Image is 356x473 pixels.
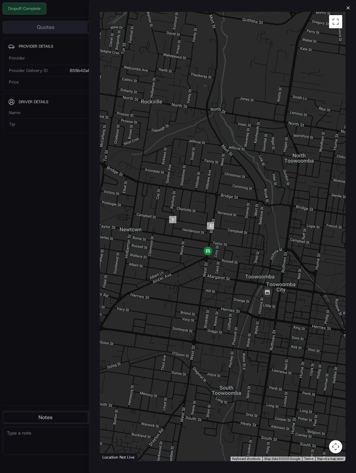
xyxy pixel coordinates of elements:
div: 1 [169,216,176,223]
a: Terms (opens in new tab) [304,457,313,461]
div: 2 [207,222,214,229]
button: Keyboard shortcuts [232,457,260,461]
button: Toggle fullscreen view [329,15,342,28]
span: Map data ©2025 Google [264,457,300,461]
a: Report a map error [317,457,344,461]
button: Map camera controls [329,440,342,453]
div: Location Not Live [100,453,138,461]
a: Open this area in Google Maps (opens a new window) [101,453,123,461]
img: Google [101,453,123,461]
